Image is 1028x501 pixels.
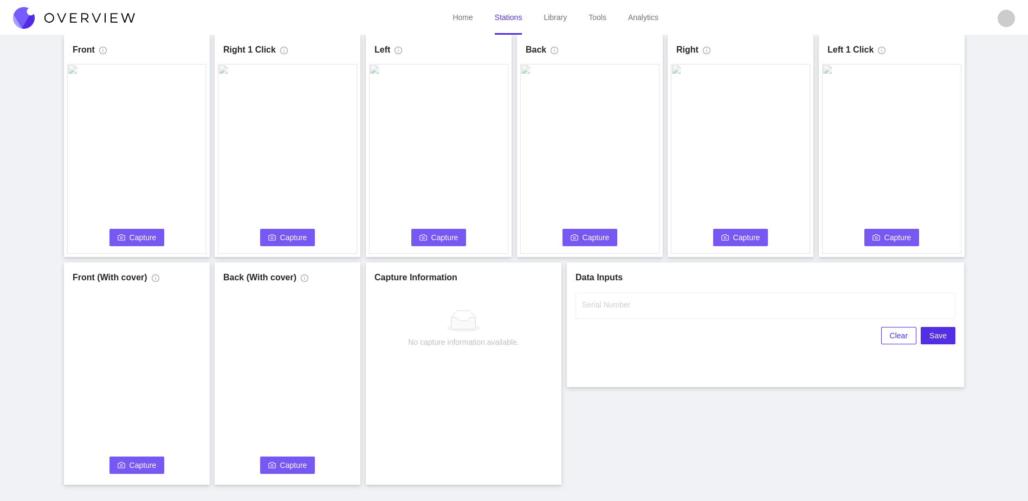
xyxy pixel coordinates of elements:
span: camera [118,461,125,470]
button: cameraCapture [411,229,467,246]
button: cameraCapture [563,229,618,246]
span: Capture [280,459,307,471]
a: Stations [495,13,522,22]
a: Home [452,13,473,22]
span: info-circle [99,47,107,59]
span: Save [929,330,947,342]
a: Analytics [628,13,658,22]
h1: Front (With cover) [73,271,147,284]
button: cameraCapture [260,229,315,246]
h1: Data Inputs [576,271,955,284]
span: camera [419,234,427,242]
label: Serial Number [582,299,630,310]
span: camera [872,234,880,242]
h1: Front [73,43,95,56]
span: info-circle [280,47,288,59]
button: Clear [881,327,916,344]
a: Library [544,13,567,22]
h1: Left 1 Click [827,43,874,56]
h1: Left [374,43,390,56]
span: info-circle [395,47,402,59]
h1: Back [526,43,546,56]
span: Capture [431,232,458,243]
span: camera [571,234,578,242]
span: info-circle [551,47,558,59]
span: camera [268,461,276,470]
h1: Back (With cover) [223,271,296,284]
h1: Right [676,43,699,56]
span: Capture [583,232,610,243]
button: cameraCapture [864,229,920,246]
span: camera [721,234,729,242]
span: info-circle [301,274,308,286]
span: Capture [280,232,307,243]
button: cameraCapture [109,229,165,246]
button: cameraCapture [109,457,165,474]
button: cameraCapture [260,457,315,474]
span: camera [118,234,125,242]
button: cameraCapture [713,229,768,246]
span: Capture [733,232,760,243]
h1: Right 1 Click [223,43,276,56]
button: Save [921,327,955,344]
span: Capture [884,232,911,243]
span: info-circle [703,47,710,59]
span: info-circle [878,47,885,59]
img: Overview [13,7,135,29]
span: Capture [130,232,157,243]
div: No capture information available. [408,336,519,348]
span: Clear [890,330,908,342]
span: info-circle [152,274,159,286]
span: camera [268,234,276,242]
a: Tools [589,13,606,22]
h1: Capture Information [374,271,553,284]
span: Capture [130,459,157,471]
